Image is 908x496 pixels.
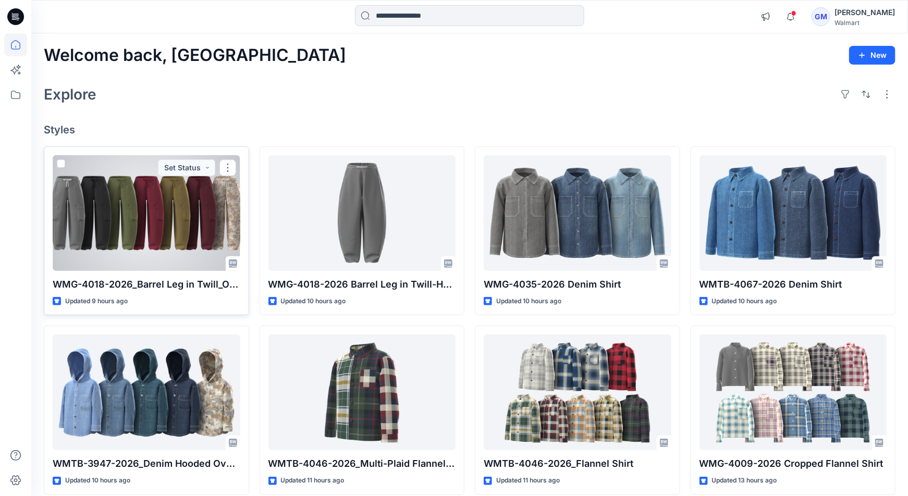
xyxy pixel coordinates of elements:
[496,296,561,307] p: Updated 10 hours ago
[65,296,128,307] p: Updated 9 hours ago
[700,456,887,471] p: WMG-4009-2026 Cropped Flannel Shirt
[700,155,887,271] a: WMTB-4067-2026 Denim Shirt
[44,123,895,136] h4: Styles
[44,46,346,65] h2: Welcome back, [GEOGRAPHIC_DATA]
[835,19,895,27] div: Walmart
[484,334,671,450] a: WMTB-4046-2026_Flannel Shirt
[281,475,345,486] p: Updated 11 hours ago
[484,456,671,471] p: WMTB-4046-2026_Flannel Shirt
[812,7,830,26] div: GM
[484,155,671,271] a: WMG-4035-2026 Denim Shirt
[281,296,346,307] p: Updated 10 hours ago
[268,277,456,292] p: WMG-4018-2026 Barrel Leg in Twill-HK-With SS
[53,277,240,292] p: WMG-4018-2026_Barrel Leg in Twill_Opt 2-HK Version-Styling
[44,86,96,103] h2: Explore
[700,277,887,292] p: WMTB-4067-2026 Denim Shirt
[268,456,456,471] p: WMTB-4046-2026_Multi-Plaid Flannel Shirt
[712,475,777,486] p: Updated 13 hours ago
[65,475,130,486] p: Updated 10 hours ago
[712,296,777,307] p: Updated 10 hours ago
[849,46,895,65] button: New
[700,334,887,450] a: WMG-4009-2026 Cropped Flannel Shirt
[484,277,671,292] p: WMG-4035-2026 Denim Shirt
[268,334,456,450] a: WMTB-4046-2026_Multi-Plaid Flannel Shirt
[835,6,895,19] div: [PERSON_NAME]
[53,334,240,450] a: WMTB-3947-2026_Denim Hooded Overshirt
[53,155,240,271] a: WMG-4018-2026_Barrel Leg in Twill_Opt 2-HK Version-Styling
[53,456,240,471] p: WMTB-3947-2026_Denim Hooded Overshirt
[496,475,560,486] p: Updated 11 hours ago
[268,155,456,271] a: WMG-4018-2026 Barrel Leg in Twill-HK-With SS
